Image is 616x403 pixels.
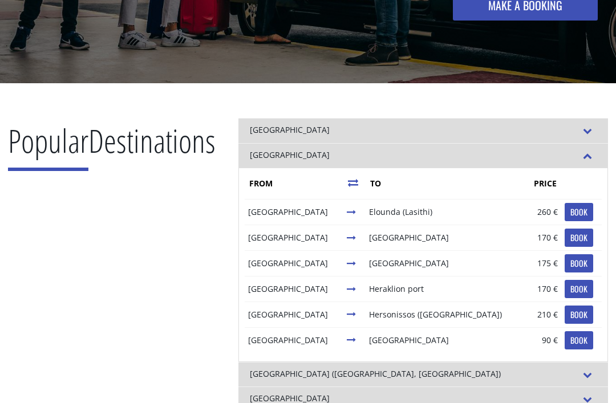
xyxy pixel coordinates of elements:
td: Heraklion port [366,276,525,302]
a: BOOK [565,229,593,247]
th: FROM [245,168,343,199]
td: 170 € [525,276,561,302]
td: [GEOGRAPHIC_DATA] [245,276,343,302]
div: [GEOGRAPHIC_DATA] [238,118,608,143]
td: [GEOGRAPHIC_DATA] [366,327,525,353]
td: [GEOGRAPHIC_DATA] [245,302,343,327]
span: Popular [8,119,88,171]
td: [GEOGRAPHIC_DATA] [245,327,343,353]
td: 210 € [525,302,561,327]
a: BOOK [565,331,593,349]
th: PRICE [525,168,561,199]
td: [GEOGRAPHIC_DATA] [366,250,525,276]
td: 170 € [525,225,561,250]
a: BOOK [565,280,593,298]
td: [GEOGRAPHIC_DATA] [245,199,343,225]
td: Hersonissos ([GEOGRAPHIC_DATA]) [366,302,525,327]
a: BOOK [565,306,593,324]
td: [GEOGRAPHIC_DATA] [366,225,525,250]
td: 260 € [525,199,561,225]
td: 175 € [525,250,561,276]
td: 90 € [525,327,561,353]
div: [GEOGRAPHIC_DATA] ([GEOGRAPHIC_DATA], [GEOGRAPHIC_DATA]) [238,362,608,387]
div: [GEOGRAPHIC_DATA] [238,143,608,168]
a: BOOK [565,203,593,221]
td: [GEOGRAPHIC_DATA] [245,225,343,250]
h2: Destinations [8,118,216,180]
th: TO [366,168,525,199]
td: [GEOGRAPHIC_DATA] [245,250,343,276]
td: Elounda (Lasithi) [366,199,525,225]
a: BOOK [565,254,593,272]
